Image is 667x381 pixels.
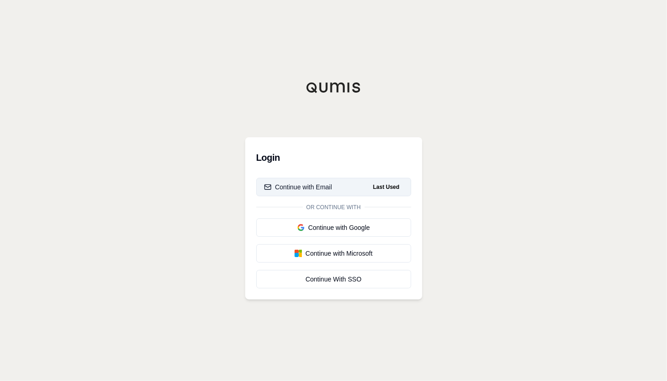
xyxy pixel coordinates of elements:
[369,182,403,193] span: Last Used
[256,244,411,263] button: Continue with Microsoft
[256,148,411,167] h3: Login
[264,182,332,192] div: Continue with Email
[264,275,403,284] div: Continue With SSO
[264,223,403,232] div: Continue with Google
[303,204,365,211] span: Or continue with
[256,270,411,288] a: Continue With SSO
[256,218,411,237] button: Continue with Google
[264,249,403,258] div: Continue with Microsoft
[256,178,411,196] button: Continue with EmailLast Used
[306,82,361,93] img: Qumis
